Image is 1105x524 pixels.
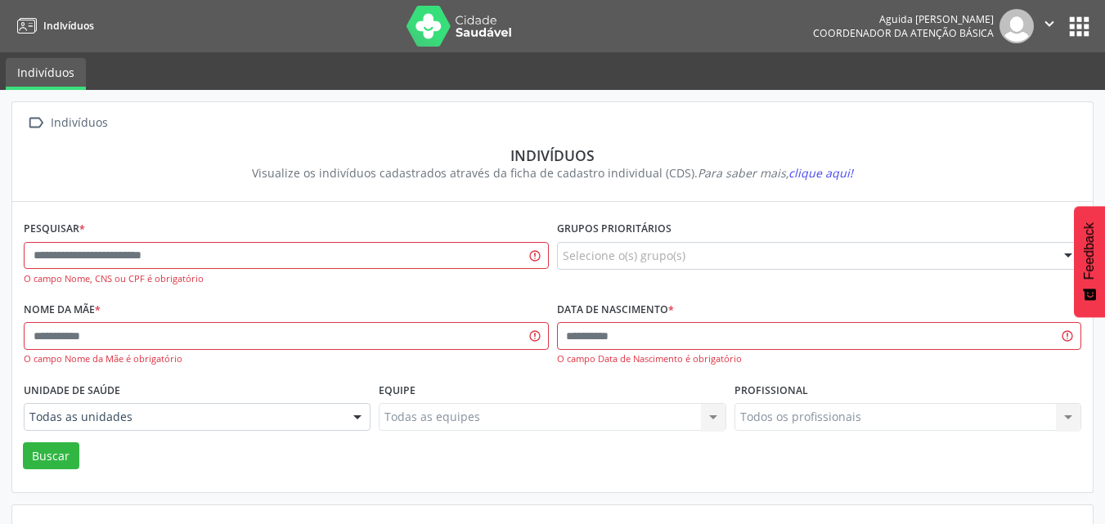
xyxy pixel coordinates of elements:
[1065,12,1094,41] button: apps
[1034,9,1065,43] button: 
[24,298,101,323] label: Nome da mãe
[813,26,994,40] span: Coordenador da Atenção Básica
[734,378,808,403] label: Profissional
[557,298,674,323] label: Data de nascimento
[24,378,120,403] label: Unidade de saúde
[24,217,85,242] label: Pesquisar
[788,165,853,181] span: clique aqui!
[1040,15,1058,33] i: 
[29,409,337,425] span: Todas as unidades
[1074,206,1105,317] button: Feedback - Mostrar pesquisa
[47,111,110,135] div: Indivíduos
[6,58,86,90] a: Indivíduos
[563,247,685,264] span: Selecione o(s) grupo(s)
[557,352,1082,366] div: O campo Data de Nascimento é obrigatório
[24,111,110,135] a:  Indivíduos
[1082,222,1097,280] span: Feedback
[24,111,47,135] i: 
[557,217,672,242] label: Grupos prioritários
[23,442,79,470] button: Buscar
[35,146,1070,164] div: Indivíduos
[43,19,94,33] span: Indivíduos
[24,272,549,286] div: O campo Nome, CNS ou CPF é obrigatório
[813,12,994,26] div: Aguida [PERSON_NAME]
[35,164,1070,181] div: Visualize os indivíduos cadastrados através da ficha de cadastro individual (CDS).
[379,378,415,403] label: Equipe
[698,165,853,181] i: Para saber mais,
[24,352,549,366] div: O campo Nome da Mãe é obrigatório
[11,12,94,39] a: Indivíduos
[999,9,1034,43] img: img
